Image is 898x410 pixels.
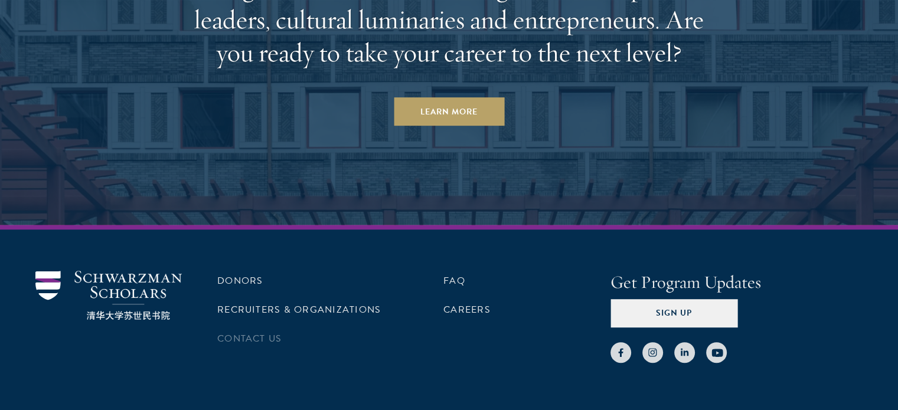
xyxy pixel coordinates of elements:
[443,303,491,317] a: Careers
[217,274,263,288] a: Donors
[394,97,504,126] a: Learn More
[217,332,282,346] a: Contact Us
[35,271,182,320] img: Schwarzman Scholars
[610,271,863,294] h4: Get Program Updates
[610,299,737,327] button: Sign Up
[217,303,381,317] a: Recruiters & Organizations
[443,274,465,288] a: FAQ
